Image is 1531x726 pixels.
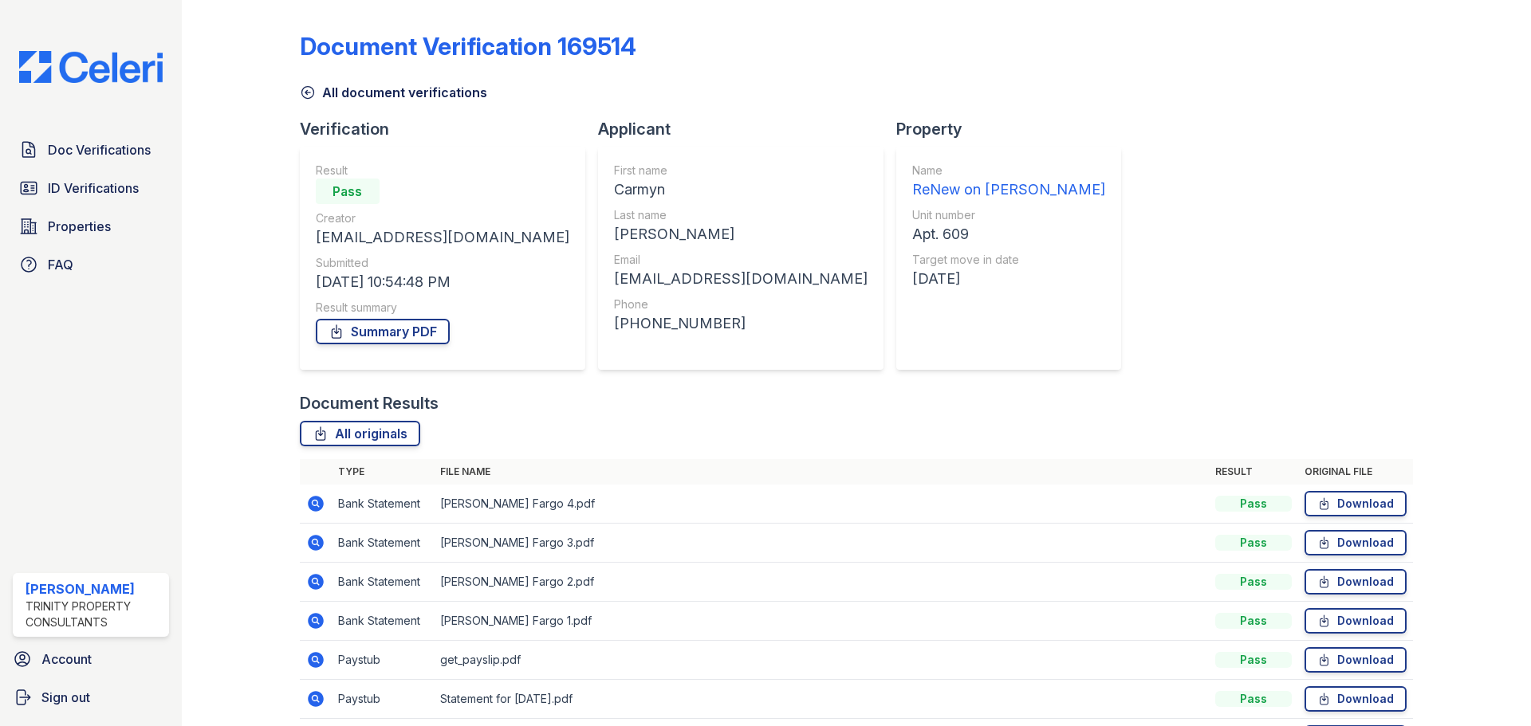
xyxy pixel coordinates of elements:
span: ID Verifications [48,179,139,198]
div: Name [912,163,1105,179]
td: Bank Statement [332,524,434,563]
a: ID Verifications [13,172,169,204]
th: Type [332,459,434,485]
div: Result [316,163,569,179]
div: [PERSON_NAME] [26,579,163,598]
div: Result summary [316,300,569,316]
div: Target move in date [912,252,1105,268]
span: Doc Verifications [48,140,151,159]
div: Phone [614,296,868,312]
div: [DATE] [912,268,1105,290]
div: [EMAIL_ADDRESS][DOMAIN_NAME] [316,226,569,249]
td: Bank Statement [332,563,434,602]
div: Carmyn [614,179,868,201]
td: Statement for [DATE].pdf [434,680,1209,719]
div: Creator [316,210,569,226]
div: Unit number [912,207,1105,223]
span: FAQ [48,255,73,274]
img: CE_Logo_Blue-a8612792a0a2168367f1c8372b55b34899dd931a85d93a1a3d3e32e68fde9ad4.png [6,51,175,83]
a: All originals [300,421,420,446]
td: [PERSON_NAME] Fargo 3.pdf [434,524,1209,563]
a: Account [6,643,175,675]
div: Pass [1215,574,1292,590]
div: Pass [1215,691,1292,707]
a: Download [1305,608,1407,634]
div: Last name [614,207,868,223]
th: Original file [1298,459,1413,485]
td: get_payslip.pdf [434,641,1209,680]
div: First name [614,163,868,179]
td: Paystub [332,641,434,680]
a: Download [1305,530,1407,555]
div: Pass [1215,652,1292,668]
div: Document Results [300,392,439,414]
div: Pass [1215,535,1292,551]
div: [PERSON_NAME] [614,223,868,245]
td: [PERSON_NAME] Fargo 2.pdf [434,563,1209,602]
td: [PERSON_NAME] Fargo 4.pdf [434,485,1209,524]
a: Name ReNew on [PERSON_NAME] [912,163,1105,201]
th: Result [1209,459,1298,485]
td: Bank Statement [332,485,434,524]
div: Property [896,118,1134,140]
a: Download [1305,491,1407,516]
a: Doc Verifications [13,134,169,166]
a: Download [1305,686,1407,712]
a: Sign out [6,681,175,713]
td: [PERSON_NAME] Fargo 1.pdf [434,602,1209,641]
a: Download [1305,569,1407,595]
a: Properties [13,210,169,242]
div: [DATE] 10:54:48 PM [316,271,569,293]
div: Submitted [316,255,569,271]
div: Pass [316,179,380,204]
div: [EMAIL_ADDRESS][DOMAIN_NAME] [614,268,868,290]
div: ReNew on [PERSON_NAME] [912,179,1105,201]
a: Summary PDF [316,319,450,344]
a: Download [1305,647,1407,673]
th: File name [434,459,1209,485]
div: Verification [300,118,598,140]
div: Trinity Property Consultants [26,598,163,630]
span: Account [41,649,92,669]
span: Properties [48,217,111,236]
td: Paystub [332,680,434,719]
div: Apt. 609 [912,223,1105,245]
div: Pass [1215,613,1292,629]
td: Bank Statement [332,602,434,641]
a: FAQ [13,249,169,281]
a: All document verifications [300,83,487,102]
div: Email [614,252,868,268]
div: [PHONE_NUMBER] [614,312,868,335]
div: Pass [1215,496,1292,512]
div: Applicant [598,118,896,140]
span: Sign out [41,688,90,707]
div: Document Verification 169514 [300,32,636,61]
